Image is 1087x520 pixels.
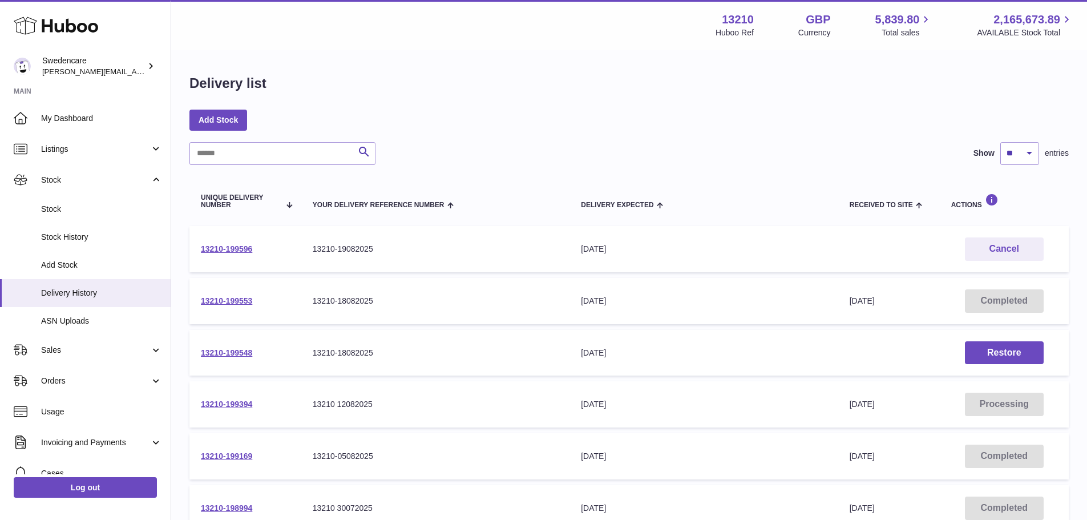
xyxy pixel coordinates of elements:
[41,376,150,386] span: Orders
[189,110,247,130] a: Add Stock
[313,399,558,410] div: 13210 12082025
[41,437,150,448] span: Invoicing and Payments
[850,201,913,209] span: Received to Site
[965,237,1044,261] button: Cancel
[14,477,157,498] a: Log out
[201,503,252,513] a: 13210-198994
[41,316,162,326] span: ASN Uploads
[313,296,558,307] div: 13210-18082025
[581,503,826,514] div: [DATE]
[850,296,875,305] span: [DATE]
[973,148,995,159] label: Show
[41,232,162,243] span: Stock History
[882,27,932,38] span: Total sales
[41,260,162,271] span: Add Stock
[581,296,826,307] div: [DATE]
[41,288,162,299] span: Delivery History
[41,113,162,124] span: My Dashboard
[41,175,150,186] span: Stock
[581,201,653,209] span: Delivery Expected
[875,12,933,38] a: 5,839.80 Total sales
[581,348,826,358] div: [DATE]
[313,244,558,255] div: 13210-19082025
[977,27,1073,38] span: AVAILABLE Stock Total
[201,400,252,409] a: 13210-199394
[41,204,162,215] span: Stock
[806,12,830,27] strong: GBP
[41,406,162,417] span: Usage
[581,451,826,462] div: [DATE]
[798,27,831,38] div: Currency
[41,468,162,479] span: Cases
[722,12,754,27] strong: 13210
[965,341,1044,365] button: Restore
[201,296,252,305] a: 13210-199553
[951,194,1057,209] div: Actions
[14,58,31,75] img: rebecca.fall@swedencare.co.uk
[313,201,445,209] span: Your Delivery Reference Number
[189,74,266,92] h1: Delivery list
[201,452,252,461] a: 13210-199169
[201,194,280,209] span: Unique Delivery Number
[850,452,875,461] span: [DATE]
[875,12,920,27] span: 5,839.80
[993,12,1060,27] span: 2,165,673.89
[313,348,558,358] div: 13210-18082025
[581,399,826,410] div: [DATE]
[850,503,875,513] span: [DATE]
[201,244,252,253] a: 13210-199596
[201,348,252,357] a: 13210-199548
[41,345,150,356] span: Sales
[977,12,1073,38] a: 2,165,673.89 AVAILABLE Stock Total
[42,55,145,77] div: Swedencare
[42,67,229,76] span: [PERSON_NAME][EMAIL_ADDRESS][DOMAIN_NAME]
[716,27,754,38] div: Huboo Ref
[581,244,826,255] div: [DATE]
[850,400,875,409] span: [DATE]
[313,503,558,514] div: 13210 30072025
[41,144,150,155] span: Listings
[1045,148,1069,159] span: entries
[313,451,558,462] div: 13210-05082025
